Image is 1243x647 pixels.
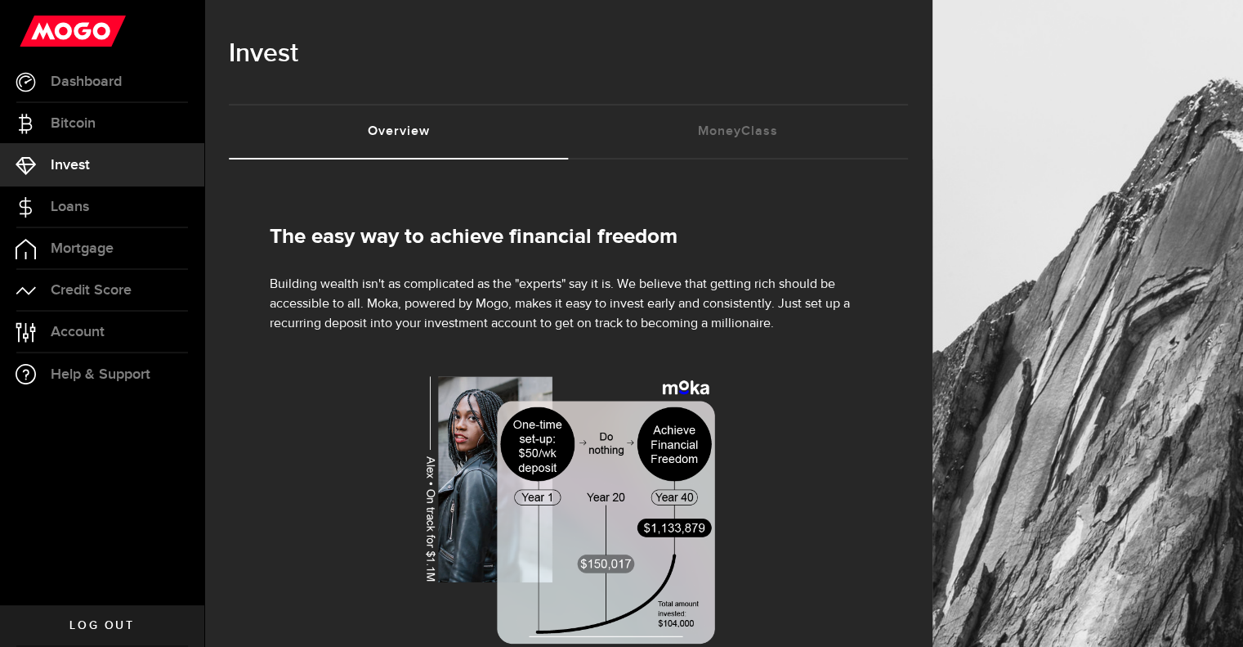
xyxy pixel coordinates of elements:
h1: Invest [229,33,908,75]
span: Credit Score [51,283,132,298]
span: Bitcoin [51,116,96,131]
span: Loans [51,200,89,214]
span: Log out [69,620,134,631]
span: Account [51,325,105,339]
span: Dashboard [51,74,122,89]
a: Overview [229,106,569,158]
span: Mortgage [51,241,114,256]
h2: The easy way to achieve financial freedom [270,225,867,250]
a: MoneyClass [569,106,909,158]
span: Invest [51,158,90,173]
span: Help & Support [51,367,150,382]
img: wealth-overview-moka-image [422,375,716,645]
ul: Tabs Navigation [229,104,908,160]
p: Building wealth isn't as complicated as the "experts" say it is. We believe that getting rich sho... [270,275,867,334]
